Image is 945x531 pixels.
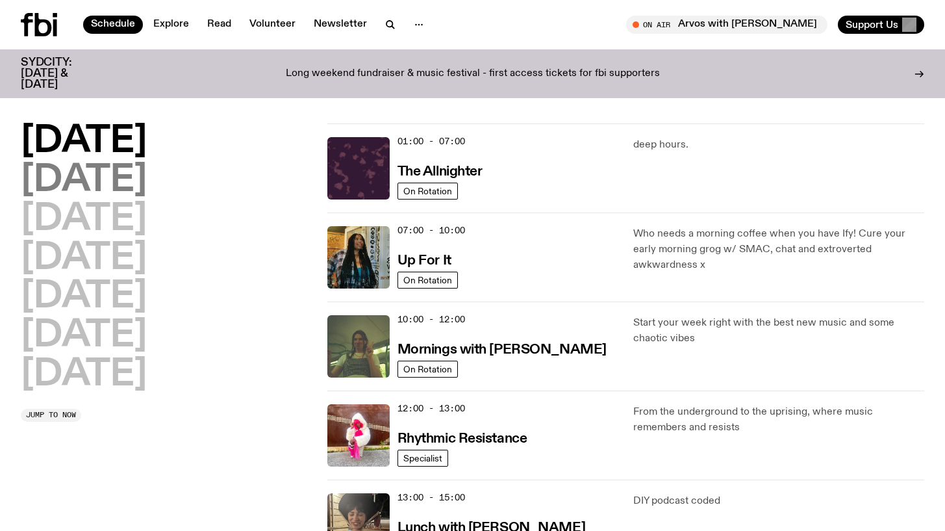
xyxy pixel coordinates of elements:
[21,123,147,160] button: [DATE]
[633,404,924,435] p: From the underground to the uprising, where music remembers and resists
[397,272,458,289] a: On Rotation
[145,16,197,34] a: Explore
[397,224,465,237] span: 07:00 - 10:00
[633,315,924,346] p: Start your week right with the best new music and some chaotic vibes
[633,226,924,273] p: Who needs a morning coffee when you have Ify! Cure your early morning grog w/ SMAC, chat and extr...
[327,315,390,378] img: Jim Kretschmer in a really cute outfit with cute braids, standing on a train holding up a peace s...
[633,137,924,153] p: deep hours.
[403,364,452,374] span: On Rotation
[306,16,375,34] a: Newsletter
[327,404,390,467] img: Attu crouches on gravel in front of a brown wall. They are wearing a white fur coat with a hood, ...
[286,68,660,80] p: Long weekend fundraiser & music festival - first access tickets for fbi supporters
[21,201,147,238] button: [DATE]
[403,275,452,285] span: On Rotation
[397,432,527,446] h3: Rhythmic Resistance
[199,16,239,34] a: Read
[397,165,483,179] h3: The Allnighter
[21,318,147,354] button: [DATE]
[397,343,607,357] h3: Mornings with [PERSON_NAME]
[846,19,898,31] span: Support Us
[397,361,458,378] a: On Rotation
[397,313,465,326] span: 10:00 - 12:00
[397,252,451,268] a: Up For It
[397,254,451,268] h3: Up For It
[403,186,452,196] span: On Rotation
[397,491,465,504] span: 13:00 - 15:00
[327,226,390,289] img: Ify - a Brown Skin girl with black braided twists, looking up to the side with her tongue stickin...
[397,402,465,415] span: 12:00 - 13:00
[21,357,147,393] button: [DATE]
[397,183,458,200] a: On Rotation
[397,341,607,357] a: Mornings with [PERSON_NAME]
[403,453,442,463] span: Specialist
[242,16,303,34] a: Volunteer
[397,135,465,148] span: 01:00 - 07:00
[21,240,147,277] button: [DATE]
[838,16,924,34] button: Support Us
[21,57,104,90] h3: SYDCITY: [DATE] & [DATE]
[21,279,147,315] button: [DATE]
[21,409,81,422] button: Jump to now
[626,16,827,34] button: On AirArvos with [PERSON_NAME]
[83,16,143,34] a: Schedule
[397,162,483,179] a: The Allnighter
[397,450,448,467] a: Specialist
[397,430,527,446] a: Rhythmic Resistance
[21,162,147,199] button: [DATE]
[633,493,924,509] p: DIY podcast coded
[26,411,76,419] span: Jump to now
